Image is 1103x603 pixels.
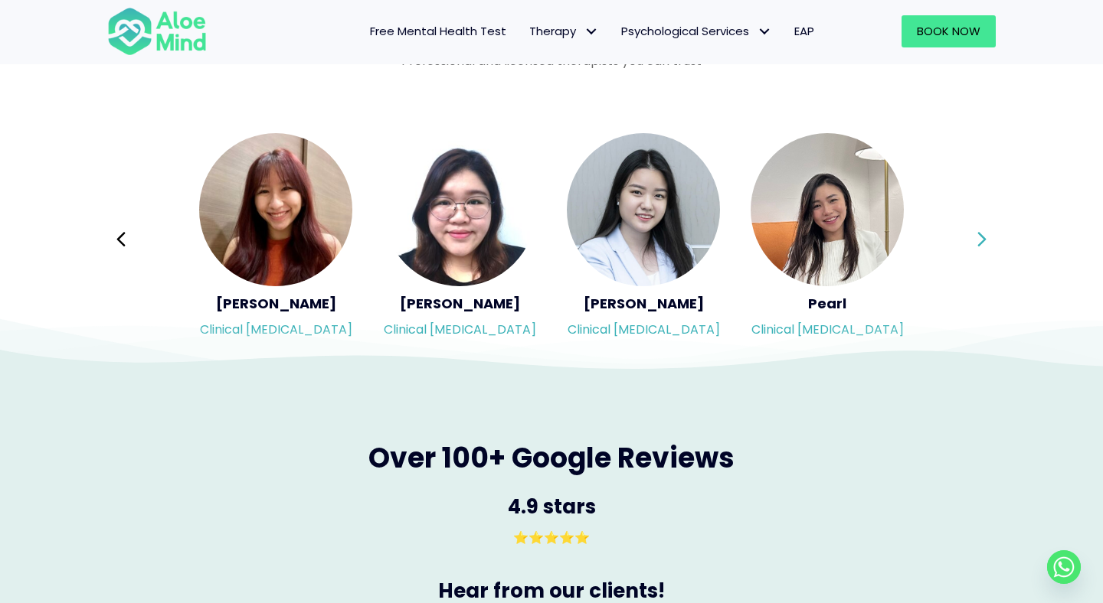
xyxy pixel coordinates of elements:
a: <h5>Pearl</h5><p>Clinical psychologist</p> PearlClinical [MEDICAL_DATA] [751,133,904,346]
a: <h5>Jean</h5><p>Clinical psychologist</p> [PERSON_NAME]Clinical [MEDICAL_DATA] [199,133,352,346]
div: Slide 14 of 3 [751,132,904,347]
a: <h5>Yen Li</h5><p>Clinical psychologist</p> [PERSON_NAME]Clinical [MEDICAL_DATA] [567,133,720,346]
div: Slide 12 of 3 [383,132,536,347]
span: EAP [794,23,814,39]
span: ⭐ [559,529,574,546]
img: <h5>Pearl</h5><p>Clinical psychologist</p> [751,133,904,286]
a: <h5>Wei Shan</h5><p>Clinical psychologist</p> [PERSON_NAME]Clinical [MEDICAL_DATA] [383,133,536,346]
nav: Menu [227,15,826,47]
img: Aloe mind Logo [107,6,207,57]
span: Free Mental Health Test [370,23,506,39]
h5: [PERSON_NAME] [567,294,720,313]
span: Over 100+ Google Reviews [368,438,735,478]
h5: [PERSON_NAME] [383,294,536,313]
span: Book Now [917,23,980,39]
span: Psychological Services [621,23,771,39]
span: Therapy: submenu [580,21,602,43]
div: Slide 13 of 3 [567,132,720,347]
a: Book Now [902,15,996,47]
img: <h5>Yen Li</h5><p>Clinical psychologist</p> [567,133,720,286]
img: <h5>Jean</h5><p>Clinical psychologist</p> [199,133,352,286]
a: Whatsapp [1047,550,1081,584]
span: 4.9 stars [508,493,596,520]
span: Therapy [529,23,598,39]
span: ⭐ [529,529,544,546]
h5: [PERSON_NAME] [199,294,352,313]
div: Slide 11 of 3 [199,132,352,347]
img: <h5>Wei Shan</h5><p>Clinical psychologist</p> [383,133,536,286]
span: ⭐ [574,529,590,546]
a: Psychological ServicesPsychological Services: submenu [610,15,783,47]
a: TherapyTherapy: submenu [518,15,610,47]
span: ⭐ [544,529,559,546]
span: Psychological Services: submenu [753,21,775,43]
h5: Pearl [751,294,904,313]
a: Free Mental Health Test [358,15,518,47]
a: EAP [783,15,826,47]
span: ⭐ [513,529,529,546]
